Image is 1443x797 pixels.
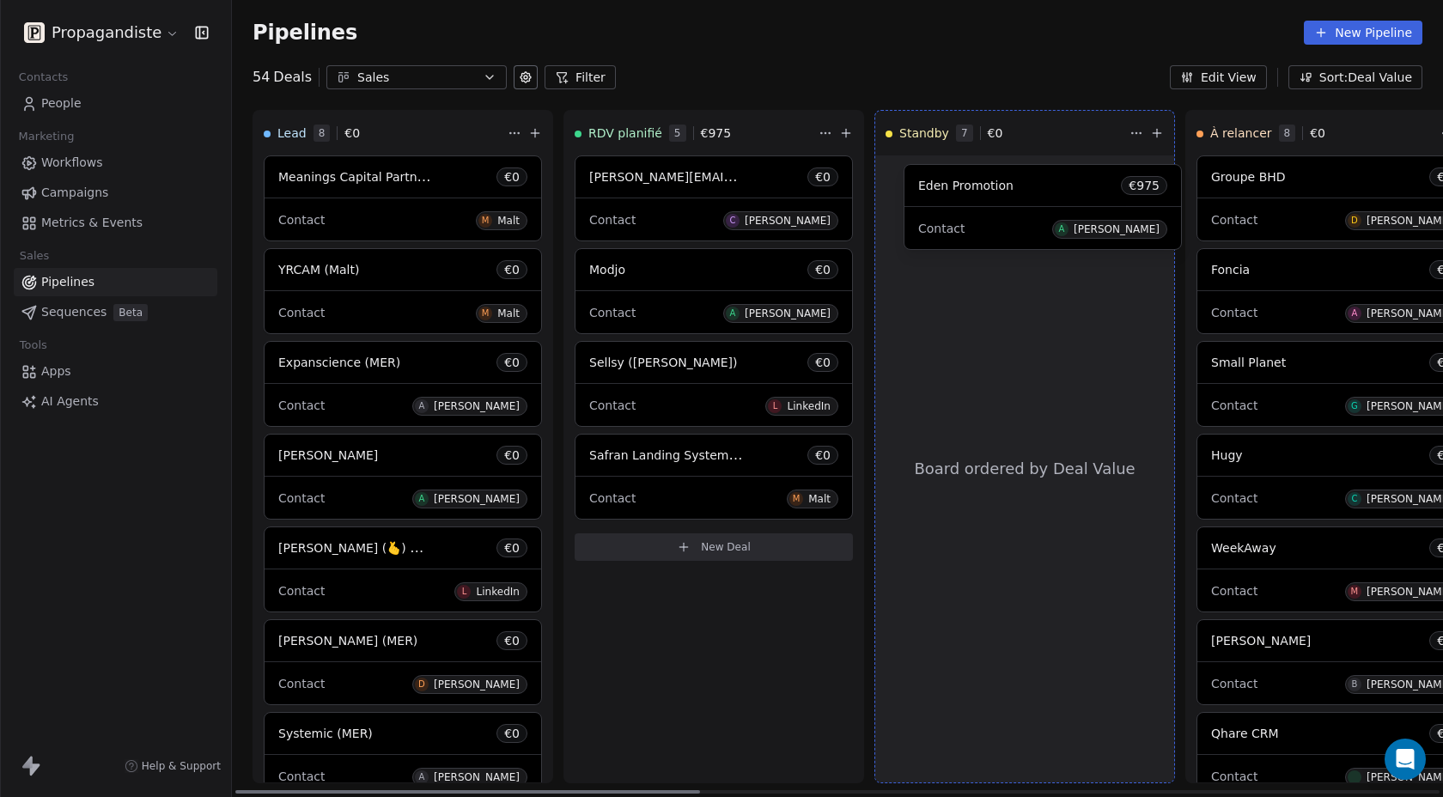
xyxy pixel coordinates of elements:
[1211,213,1257,227] span: Contact
[575,533,853,561] button: New Deal
[1129,177,1160,194] span: € 975
[264,434,542,520] div: [PERSON_NAME]€0ContactA[PERSON_NAME]
[1211,491,1257,505] span: Contact
[589,491,636,505] span: Contact
[497,307,520,319] div: Malt
[745,215,831,227] div: [PERSON_NAME]
[278,634,417,648] span: [PERSON_NAME] (MER)
[575,111,815,155] div: RDV planifié5€975
[14,357,217,386] a: Apps
[462,585,467,599] div: L
[1211,306,1257,319] span: Contact
[264,248,542,334] div: YRCAM (Malt)€0ContactMMalt
[575,248,853,334] div: Modjo€0ContactA[PERSON_NAME]
[504,447,520,464] span: € 0
[434,493,520,505] div: [PERSON_NAME]
[504,168,520,186] span: € 0
[589,447,774,463] span: Safran Landing Systems (Malt)
[1211,727,1279,740] span: Qhare CRM
[773,399,778,413] div: L
[1288,65,1422,89] button: Sort: Deal Value
[1351,307,1357,320] div: A
[808,493,831,505] div: Malt
[988,125,1003,142] span: € 0
[1211,398,1257,412] span: Contact
[41,94,82,113] span: People
[41,214,143,232] span: Metrics & Events
[787,400,831,412] div: LinkedIn
[504,539,520,557] span: € 0
[1058,222,1064,236] div: A
[418,492,424,506] div: A
[418,770,424,784] div: A
[1211,170,1286,184] span: Groupe BHD
[41,362,71,380] span: Apps
[1211,356,1286,369] span: Small Planet
[264,619,542,705] div: [PERSON_NAME] (MER)€0ContactD[PERSON_NAME]
[815,447,831,464] span: € 0
[278,398,325,412] span: Contact
[1310,125,1325,142] span: € 0
[504,632,520,649] span: € 0
[434,771,520,783] div: [PERSON_NAME]
[745,307,831,319] div: [PERSON_NAME]
[815,168,831,186] span: € 0
[278,727,373,740] span: Systemic (MER)
[264,526,542,612] div: [PERSON_NAME] (🫰) Massot€0ContactLLinkedIn
[278,213,325,227] span: Contact
[14,89,217,118] a: People
[52,21,161,44] span: Propagandiste
[1170,65,1267,89] button: Edit View
[41,154,103,172] span: Workflows
[1196,111,1437,155] div: À relancer8€0
[14,149,217,177] a: Workflows
[278,677,325,691] span: Contact
[497,215,520,227] div: Malt
[1074,223,1160,235] div: [PERSON_NAME]
[1279,125,1296,142] span: 8
[729,307,735,320] div: A
[545,65,616,89] button: Filter
[588,125,662,142] span: RDV planifié
[701,540,751,554] span: New Deal
[278,448,378,462] span: [PERSON_NAME]
[918,179,1014,192] span: Eden Promotion
[904,164,1182,250] div: Eden Promotion€975ContactA[PERSON_NAME]
[1211,584,1257,598] span: Contact
[14,179,217,207] a: Campaigns
[1385,739,1426,780] div: Open Intercom Messenger
[434,400,520,412] div: [PERSON_NAME]
[14,209,217,237] a: Metrics & Events
[11,64,76,90] span: Contacts
[918,222,965,235] span: Contact
[589,398,636,412] span: Contact
[589,213,636,227] span: Contact
[1211,770,1257,783] span: Contact
[589,306,636,319] span: Contact
[357,69,476,87] div: Sales
[273,67,312,88] span: Deals
[277,125,307,142] span: Lead
[1211,263,1250,277] span: Foncia
[1211,634,1311,648] span: [PERSON_NAME]
[729,214,735,228] div: C
[589,168,999,185] span: [PERSON_NAME][EMAIL_ADDRESS][PERSON_NAME][DOMAIN_NAME]
[1351,678,1357,691] div: B
[418,399,424,413] div: A
[253,67,312,88] div: 54
[41,392,99,411] span: AI Agents
[504,725,520,742] span: € 0
[575,155,853,241] div: [PERSON_NAME][EMAIL_ADDRESS][PERSON_NAME][DOMAIN_NAME]€0ContactC[PERSON_NAME]
[11,124,82,149] span: Marketing
[344,125,360,142] span: € 0
[1351,585,1359,599] div: M
[482,307,490,320] div: M
[899,125,949,142] span: Standby
[125,759,221,773] a: Help & Support
[1211,541,1276,555] span: WeekAway
[41,184,108,202] span: Campaigns
[1211,448,1243,462] span: Hugy
[476,586,520,598] div: LinkedIn
[14,268,217,296] a: Pipelines
[278,584,325,598] span: Contact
